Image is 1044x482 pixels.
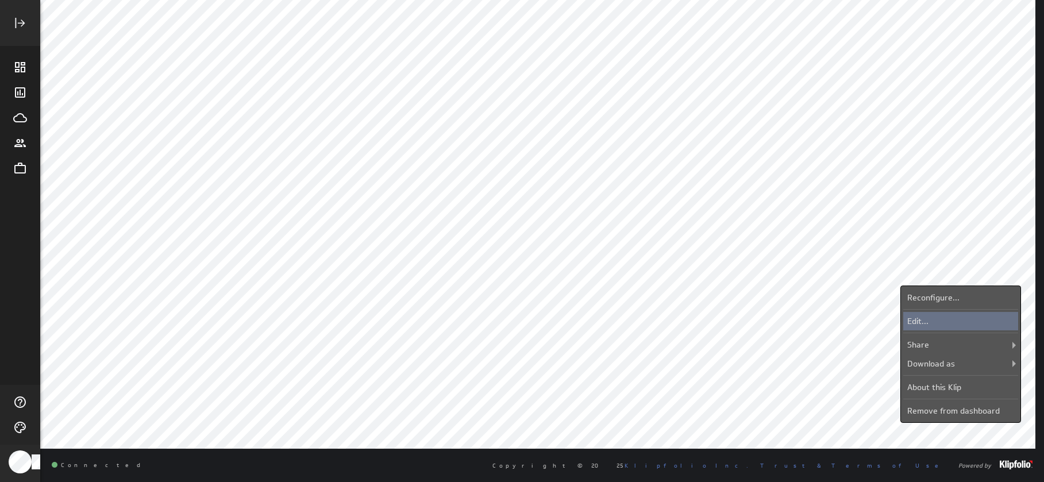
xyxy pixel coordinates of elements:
[625,461,748,469] a: Klipfolio Inc.
[903,312,1018,330] div: Edit...
[10,13,30,33] div: Expand
[903,288,1018,307] div: Reconfigure...
[13,421,27,434] svg: Themes
[492,462,748,468] span: Copyright © 2025
[903,354,1018,373] div: Download as
[760,461,946,469] a: Trust & Terms of Use
[903,378,1018,396] div: About this Klip
[1000,460,1033,469] img: logo-footer.png
[52,462,147,469] span: Connected: ID: dpnc-26 Online: true
[10,392,30,412] div: Help
[903,336,1018,354] div: Share
[10,418,30,437] div: Themes
[958,462,991,468] span: Powered by
[903,402,1018,420] div: Remove from dashboard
